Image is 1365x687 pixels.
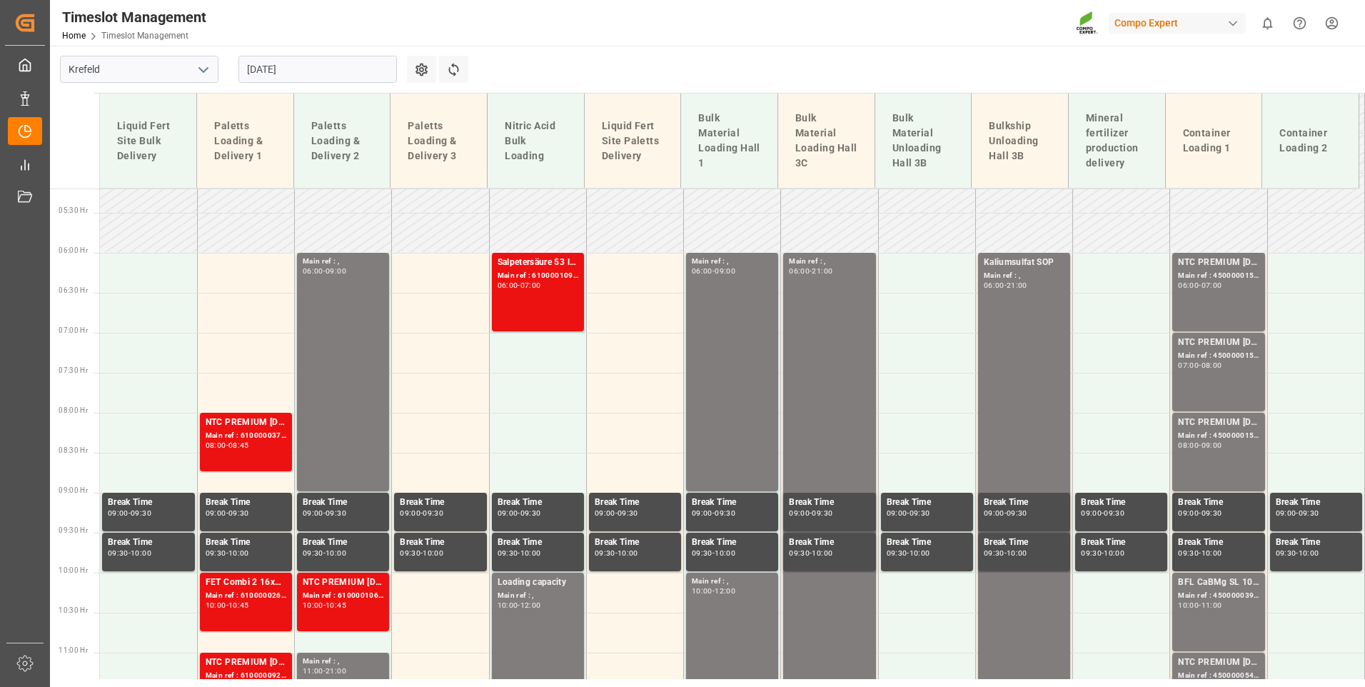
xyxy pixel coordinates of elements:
div: - [129,550,131,556]
div: 10:00 [303,602,323,608]
div: 09:30 [228,510,249,516]
div: 09:30 [789,550,810,556]
div: 09:30 [910,510,930,516]
div: 10:00 [206,602,226,608]
div: Break Time [595,496,675,510]
div: Main ref : , [789,256,870,268]
div: - [1199,282,1201,289]
div: - [518,282,520,289]
div: 09:00 [400,510,420,516]
span: 06:30 Hr [59,286,88,294]
div: Break Time [887,496,967,510]
div: Main ref : 4500000394, 2000000310; [1178,590,1259,602]
div: Bulk Material Unloading Hall 3B [887,105,960,176]
div: Loading capacity [498,576,578,590]
div: 09:30 [1299,510,1319,516]
div: 10:00 [1178,602,1199,608]
div: 10:00 [1202,550,1222,556]
div: Break Time [108,536,189,550]
div: - [518,550,520,556]
div: Break Time [303,496,383,510]
div: 09:00 [108,510,129,516]
div: 09:30 [520,510,541,516]
div: BFL CaBMg SL 1000L IBC; [1178,576,1259,590]
div: 09:30 [812,510,832,516]
div: Break Time [887,536,967,550]
div: Break Time [789,536,870,550]
div: NTC PREMIUM [DATE] 25kg (x42) INT; [1178,656,1259,670]
div: 10:00 [812,550,832,556]
div: Main ref : 6100000923, 2000000197; [206,670,286,682]
div: 10:00 [1104,550,1124,556]
div: Container Loading 1 [1177,120,1251,161]
div: Main ref : , [303,656,383,668]
div: - [518,602,520,608]
div: Main ref : 6100000264, 4510352522; 2000000197; [206,590,286,602]
div: 09:00 [984,510,1004,516]
div: 09:00 [1202,442,1222,448]
div: 21:00 [1007,282,1027,289]
div: - [226,442,228,448]
div: Main ref : 4500000156, 2000000004; [1178,270,1259,282]
div: Nitric Acid Bulk Loading [499,113,573,169]
div: Kaliumsulfat SOP [984,256,1064,270]
span: 11:00 Hr [59,646,88,654]
div: Break Time [1178,496,1259,510]
div: Main ref : , [692,256,772,268]
div: 09:00 [692,510,712,516]
div: 10:00 [715,550,735,556]
div: 08:00 [1178,442,1199,448]
div: 11:00 [1202,602,1222,608]
div: 09:30 [1276,550,1296,556]
div: 10:00 [520,550,541,556]
div: FET Combi 2 16x1kg (x40) EN MSE;NTC PREMIUM [DATE] 50kg (x25) INT MTO; [206,576,286,590]
div: Main ref : , [498,590,578,602]
div: Break Time [108,496,189,510]
div: 09:30 [303,550,323,556]
div: - [323,602,326,608]
div: 08:45 [228,442,249,448]
div: - [518,510,520,516]
div: Main ref : , [692,576,772,588]
div: - [907,510,909,516]
div: 06:00 [303,268,323,274]
div: - [226,510,228,516]
div: Break Time [984,496,1064,510]
div: 09:30 [1081,550,1102,556]
div: - [810,550,812,556]
div: 09:00 [206,510,226,516]
div: Liquid Fert Site Bulk Delivery [111,113,185,169]
div: - [420,550,423,556]
div: Break Time [206,496,286,510]
div: 09:00 [595,510,615,516]
span: 09:30 Hr [59,526,88,534]
div: - [810,268,812,274]
div: - [615,550,618,556]
div: - [323,668,326,674]
div: Main ref : , [303,256,383,268]
div: - [1004,510,1007,516]
div: 09:00 [498,510,518,516]
div: 09:30 [692,550,712,556]
div: 21:00 [326,668,346,674]
div: 09:30 [108,550,129,556]
div: - [712,550,715,556]
div: 09:00 [789,510,810,516]
div: - [129,510,131,516]
div: - [226,602,228,608]
div: Main ref : , [984,270,1064,282]
div: 09:00 [1178,510,1199,516]
div: 09:30 [1178,550,1199,556]
div: 10:00 [423,550,443,556]
a: Home [62,31,86,41]
div: - [1004,282,1007,289]
button: Help Center [1284,7,1316,39]
div: Compo Expert [1109,13,1246,34]
div: 09:30 [1202,510,1222,516]
div: Main ref : 4500000544, 2000000354; [1178,670,1259,682]
button: open menu [192,59,213,81]
div: 11:00 [303,668,323,674]
div: - [712,588,715,594]
div: - [323,550,326,556]
div: Bulkship Unloading Hall 3B [983,113,1057,169]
